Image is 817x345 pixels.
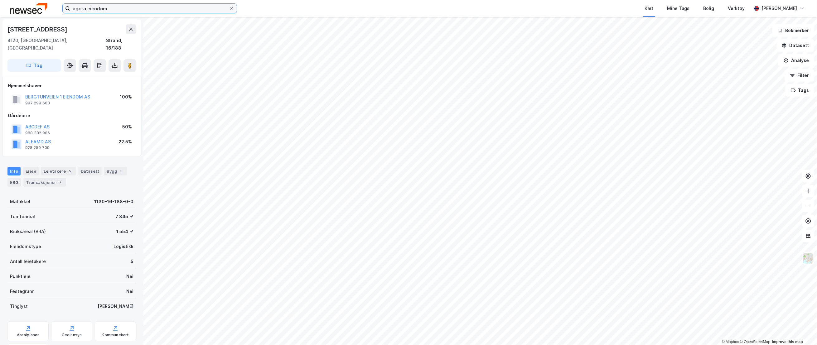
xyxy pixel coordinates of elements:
[10,243,41,250] div: Eiendomstype
[10,273,31,280] div: Punktleie
[10,288,34,295] div: Festegrunn
[778,54,815,67] button: Analyse
[667,5,689,12] div: Mine Tags
[23,178,66,187] div: Transaksjoner
[57,179,64,185] div: 7
[802,252,814,264] img: Z
[78,167,102,175] div: Datasett
[98,303,133,310] div: [PERSON_NAME]
[7,167,21,175] div: Info
[785,69,815,82] button: Filter
[10,303,28,310] div: Tinglyst
[114,243,133,250] div: Logistikk
[7,59,61,72] button: Tag
[776,39,815,52] button: Datasett
[25,131,50,136] div: 988 382 906
[17,333,39,338] div: Arealplaner
[761,5,797,12] div: [PERSON_NAME]
[94,198,133,205] div: 1130-16-188-0-0
[106,37,136,52] div: Strand, 16/188
[118,138,132,146] div: 22.5%
[8,112,136,119] div: Gårdeiere
[25,145,50,150] div: 928 250 709
[126,288,133,295] div: Nei
[62,333,82,338] div: Geoinnsyn
[23,167,39,175] div: Eiere
[116,228,133,235] div: 1 554 ㎡
[7,24,69,34] div: [STREET_ADDRESS]
[10,228,46,235] div: Bruksareal (BRA)
[102,333,129,338] div: Kommunekart
[25,101,50,106] div: 997 299 663
[131,258,133,265] div: 5
[10,258,46,265] div: Antall leietakere
[10,3,47,14] img: newsec-logo.f6e21ccffca1b3a03d2d.png
[8,82,136,89] div: Hjemmelshaver
[645,5,653,12] div: Kart
[7,178,21,187] div: ESG
[41,167,76,175] div: Leietakere
[772,340,803,344] a: Improve this map
[67,168,73,174] div: 5
[786,315,817,345] div: Kontrollprogram for chat
[703,5,714,12] div: Bolig
[115,213,133,220] div: 7 845 ㎡
[122,123,132,131] div: 50%
[7,37,106,52] div: 4120, [GEOGRAPHIC_DATA], [GEOGRAPHIC_DATA]
[722,340,739,344] a: Mapbox
[10,198,30,205] div: Matrikkel
[728,5,745,12] div: Verktøy
[120,93,132,101] div: 100%
[126,273,133,280] div: Nei
[786,84,815,97] button: Tags
[118,168,125,174] div: 3
[772,24,815,37] button: Bokmerker
[786,315,817,345] iframe: Chat Widget
[104,167,127,175] div: Bygg
[740,340,770,344] a: OpenStreetMap
[70,4,229,13] input: Søk på adresse, matrikkel, gårdeiere, leietakere eller personer
[10,213,35,220] div: Tomteareal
